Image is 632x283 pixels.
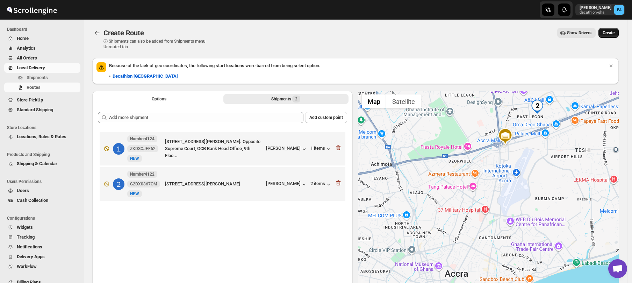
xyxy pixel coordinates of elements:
[4,252,80,262] button: Delivery Apps
[27,75,48,80] span: Shipments
[4,73,80,83] button: Shipments
[530,100,544,114] div: 2
[92,28,102,38] button: Routes
[17,254,45,259] span: Delivery Apps
[17,198,48,203] span: Cash Collection
[103,38,214,50] p: ⓘ Shipments can also be added from Shipments menu Unrouted tab
[557,28,596,38] button: Show Drivers
[7,179,80,184] span: Users Permissions
[113,178,124,190] div: 2
[7,27,80,32] span: Dashboard
[17,188,29,193] span: Users
[575,4,625,15] button: User menu
[109,73,178,80] div: •
[598,28,619,38] button: Create
[7,152,80,157] span: Products and Shipping
[4,53,80,63] button: All Orders
[17,225,33,230] span: Widgets
[4,43,80,53] button: Analytics
[310,146,332,153] button: 1 items
[606,61,616,71] button: Dismiss notification
[130,136,155,141] b: Number4124
[4,232,80,242] button: Tracking
[4,196,80,205] button: Cash Collection
[165,181,263,188] div: [STREET_ADDRESS][PERSON_NAME]
[4,222,80,232] button: Widgets
[617,8,622,12] text: EA
[17,45,36,51] span: Analytics
[295,96,297,102] span: 2
[17,234,35,240] span: Tracking
[165,138,263,159] div: [STREET_ADDRESS][PERSON_NAME]. Opposite Supreme Court, GCB Bank Head Office, 9th Floo...
[17,97,43,102] span: Store PickUp
[109,112,303,123] input: Add more shipment
[266,146,308,153] button: [PERSON_NAME]
[4,242,80,252] button: Notifications
[386,94,421,108] button: Show satellite imagery
[223,94,349,104] button: Selected Shipments
[103,29,144,37] span: Create Route
[271,95,300,102] div: Shipments
[113,143,124,155] div: 1
[4,262,80,271] button: WorkFlow
[152,96,166,102] span: Options
[567,30,591,36] span: Show Drivers
[309,115,343,120] span: Add custom point
[614,5,624,15] span: Emmanuel Adu-Mensah
[362,94,386,108] button: Show street map
[17,161,57,166] span: Shipping & Calendar
[7,125,80,130] span: Store Locations
[108,71,182,82] button: Decathlon [GEOGRAPHIC_DATA]
[4,34,80,43] button: Home
[130,191,139,196] span: NEW
[130,146,156,151] span: ZKDSCJFF62
[109,62,608,69] p: Because of the lack of geo coordinates, the following start locations were barred from being sele...
[17,65,45,70] span: Local Delivery
[580,10,611,15] p: decathlon-gha
[7,215,80,221] span: Configurations
[4,132,80,142] button: Locations, Rules & Rates
[603,30,615,36] span: Create
[27,85,41,90] span: Routes
[113,73,178,79] b: Decathlon [GEOGRAPHIC_DATA]
[17,244,42,249] span: Notifications
[17,55,37,61] span: All Orders
[580,5,611,10] p: [PERSON_NAME]
[130,181,157,187] span: G2DX0867OM
[6,1,58,19] img: ScrollEngine
[17,36,29,41] span: Home
[130,172,155,177] b: Number4122
[608,259,627,278] a: Open chat
[17,134,66,139] span: Locations, Rules & Rates
[266,181,308,188] button: [PERSON_NAME]
[17,264,37,269] span: WorkFlow
[4,186,80,196] button: Users
[130,156,139,161] span: NEW
[4,83,80,92] button: Routes
[4,159,80,169] button: Shipping & Calendar
[17,107,53,112] span: Standard Shipping
[96,94,222,104] button: All Route Options
[310,181,332,188] button: 2 items
[305,112,347,123] button: Add custom point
